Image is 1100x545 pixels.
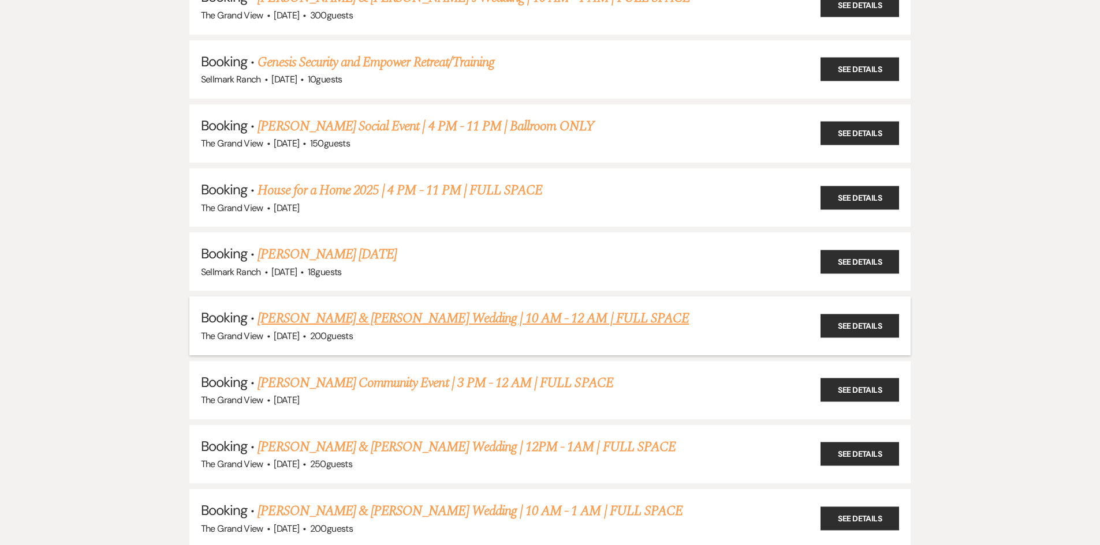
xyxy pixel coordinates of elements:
a: [PERSON_NAME] & [PERSON_NAME] Wedding | 10 AM - 1 AM | FULL SPACE [258,501,683,521]
span: The Grand View [201,202,263,214]
span: The Grand View [201,394,263,406]
span: 300 guests [310,9,353,21]
a: See Details [821,378,899,402]
span: Booking [201,181,247,198]
a: See Details [821,506,899,530]
span: The Grand View [201,523,263,535]
span: 150 guests [310,137,350,149]
span: Booking [201,437,247,455]
a: See Details [821,186,899,209]
a: See Details [821,58,899,81]
span: [DATE] [274,202,299,214]
span: [DATE] [274,394,299,406]
a: Genesis Security and Empower Retreat/Training [258,52,494,73]
a: See Details [821,314,899,338]
span: The Grand View [201,137,263,149]
span: 18 guests [308,266,342,278]
a: See Details [821,442,899,466]
span: The Grand View [201,9,263,21]
a: [PERSON_NAME] & [PERSON_NAME] Wedding | 10 AM - 12 AM | FULL SPACE [258,308,689,329]
span: [DATE] [274,458,299,470]
a: House for a Home 2025 | 4 PM - 11 PM | FULL SPACE [258,180,542,201]
span: Booking [201,309,247,326]
span: 10 guests [308,73,342,85]
span: Booking [201,52,247,70]
span: Booking [201,245,247,262]
span: [DATE] [274,137,299,149]
span: [DATE] [271,266,297,278]
span: Booking [201,373,247,391]
span: [DATE] [271,73,297,85]
span: 250 guests [310,458,352,470]
a: [PERSON_NAME] [DATE] [258,244,397,265]
a: See Details [821,250,899,273]
span: Sellmark Ranch [201,266,261,278]
span: Booking [201,116,247,134]
a: [PERSON_NAME] Community Event | 3 PM - 12 AM | FULL SPACE [258,373,613,393]
a: [PERSON_NAME] Social Event | 4 PM - 11 PM | Ballroom ONLY [258,116,594,137]
span: The Grand View [201,330,263,342]
span: 200 guests [310,330,353,342]
span: [DATE] [274,9,299,21]
span: [DATE] [274,523,299,535]
span: Booking [201,501,247,519]
span: [DATE] [274,330,299,342]
span: Sellmark Ranch [201,73,261,85]
span: The Grand View [201,458,263,470]
a: See Details [821,122,899,145]
a: [PERSON_NAME] & [PERSON_NAME] Wedding | 12PM - 1AM | FULL SPACE [258,437,676,457]
span: 200 guests [310,523,353,535]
